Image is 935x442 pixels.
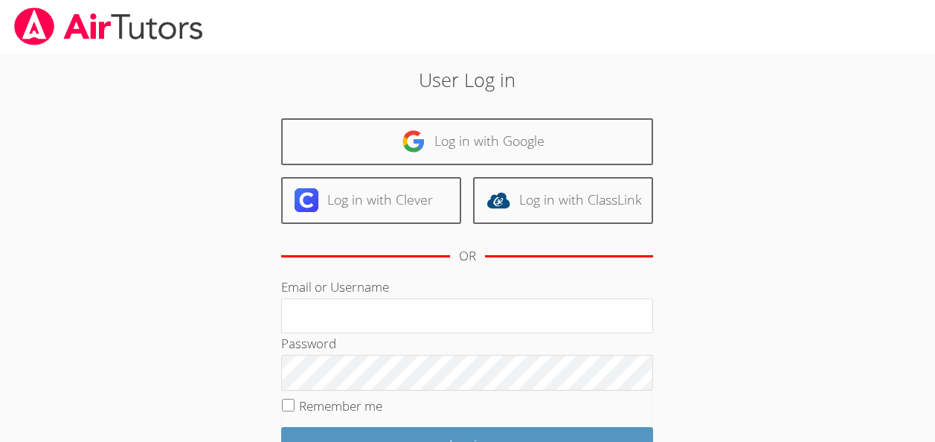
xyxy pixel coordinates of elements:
[473,177,653,224] a: Log in with ClassLink
[295,188,318,212] img: clever-logo-6eab21bc6e7a338710f1a6ff85c0baf02591cd810cc4098c63d3a4b26e2feb20.svg
[486,188,510,212] img: classlink-logo-d6bb404cc1216ec64c9a2012d9dc4662098be43eaf13dc465df04b49fa7ab582.svg
[281,177,461,224] a: Log in with Clever
[459,246,476,267] div: OR
[13,7,205,45] img: airtutors_banner-c4298cdbf04f3fff15de1276eac7730deb9818008684d7c2e4769d2f7ddbe033.png
[215,65,720,94] h2: User Log in
[281,335,336,352] label: Password
[402,129,425,153] img: google-logo-50288ca7cdecda66e5e0955fdab243c47b7ad437acaf1139b6f446037453330a.svg
[281,278,389,295] label: Email or Username
[299,397,382,414] label: Remember me
[281,118,653,165] a: Log in with Google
